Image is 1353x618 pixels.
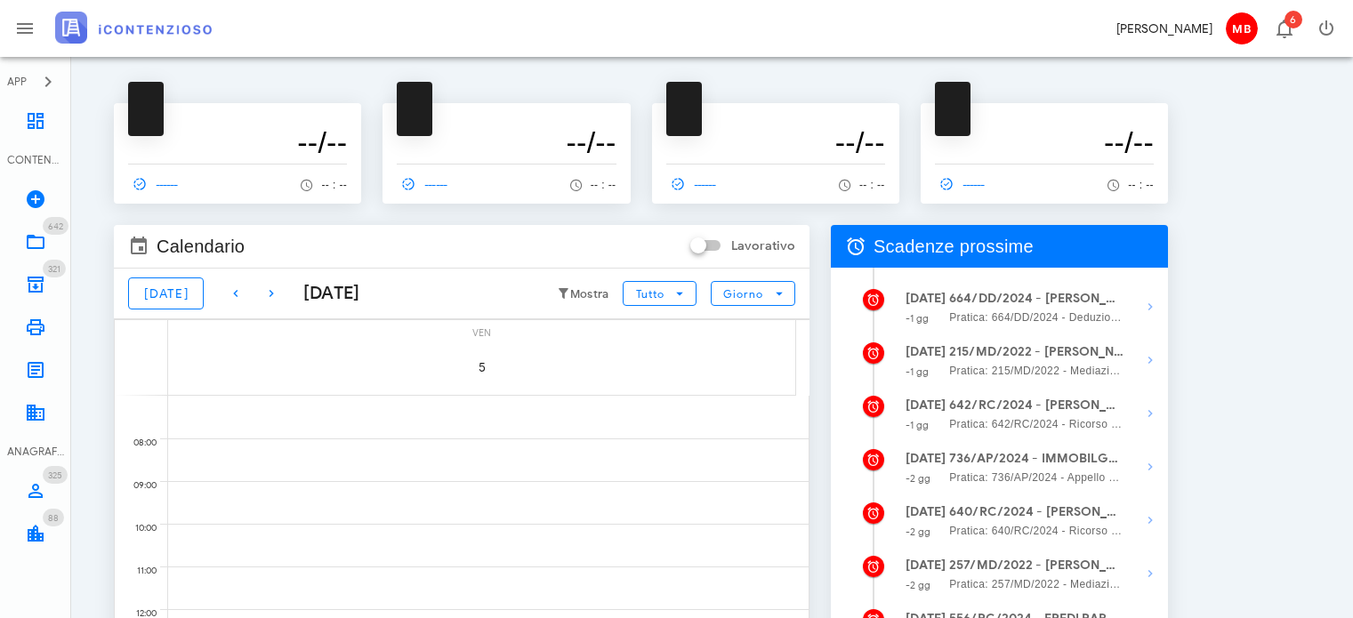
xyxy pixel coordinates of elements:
p: -------------- [128,110,347,124]
span: Tutto [635,287,664,301]
div: [PERSON_NAME] [1116,20,1212,38]
span: Distintivo [43,509,64,526]
button: Mostra dettagli [1132,502,1168,538]
span: Pratica: 736/AP/2024 - Appello contro Agenzia delle entrate-Riscossione (Udienza) [949,469,1124,486]
span: ------ [397,176,448,192]
h3: --/-- [666,124,885,160]
span: -- : -- [1128,179,1154,191]
span: Pratica: 664/DD/2024 - Deduzioni Difensive contro Agenzia delle entrate-Riscossione (Udienza) [949,309,1124,326]
span: Pratica: 215/MD/2022 - Mediazione / Reclamo contro Agenzia delle entrate-Riscossione (Udienza) [949,362,1124,380]
button: Mostra dettagli [1132,556,1168,591]
small: -1 gg [906,419,930,431]
span: Distintivo [43,217,68,235]
span: 321 [48,263,60,275]
div: 09:00 [115,476,160,495]
button: 5 [457,342,507,392]
span: MB [1226,12,1258,44]
a: ------ [397,172,455,197]
span: Distintivo [43,466,68,484]
span: Pratica: 640/RC/2024 - Ricorso contro Agenzia delle entrate-Riscossione (Udienza) [949,522,1124,540]
strong: [DATE] [906,558,946,573]
button: Tutto [623,281,696,306]
span: -- : -- [321,179,347,191]
span: Distintivo [1285,11,1302,28]
small: -1 gg [906,312,930,325]
small: -1 gg [906,365,930,378]
div: [DATE] [289,280,360,307]
div: ven [168,320,795,342]
span: 325 [48,470,62,481]
img: logo-text-2x.png [55,12,212,44]
span: Distintivo [43,260,66,277]
span: 5 [457,360,507,375]
span: Pratica: 642/RC/2024 - Ricorso contro Agenzia delle entrate-Riscossione (Udienza) [949,415,1124,433]
strong: [DATE] [906,504,946,519]
button: Distintivo [1262,7,1305,50]
button: Giorno [711,281,795,306]
span: Scadenze prossime [874,232,1034,261]
span: Giorno [722,287,764,301]
div: 10:00 [115,518,160,538]
small: -2 gg [906,526,931,538]
p: -------------- [666,110,885,124]
strong: 257/MD/2022 - [PERSON_NAME]si in Udienza [949,556,1124,575]
button: Mostra dettagli [1132,396,1168,431]
h3: --/-- [935,124,1154,160]
strong: 664/DD/2024 - [PERSON_NAME] - Inviare Memorie per Udienza [949,289,1124,309]
h3: --/-- [128,124,347,160]
div: ANAGRAFICA [7,444,64,460]
span: 642 [48,221,63,232]
div: 08:00 [115,433,160,453]
button: Mostra dettagli [1132,449,1168,485]
label: Lavorativo [731,237,795,255]
button: Mostra dettagli [1132,342,1168,378]
span: ------ [128,176,180,192]
a: ------ [666,172,725,197]
h3: --/-- [397,124,616,160]
button: MB [1220,7,1262,50]
button: [DATE] [128,277,204,309]
span: 88 [48,512,59,524]
span: -- : -- [859,179,885,191]
p: -------------- [397,110,616,124]
span: Pratica: 257/MD/2022 - Mediazione / Reclamo contro Agenzia delle entrate-Riscossione (Udienza) [949,575,1124,593]
span: -- : -- [591,179,616,191]
p: -------------- [935,110,1154,124]
span: ------ [666,176,718,192]
strong: [DATE] [906,451,946,466]
strong: [DATE] [906,397,946,413]
span: ------ [935,176,987,192]
a: ------ [935,172,994,197]
strong: 736/AP/2024 - IMMOBILGREEN INVEST SRL - Inviare Memorie per Udienza [949,449,1124,469]
strong: 640/RC/2024 - [PERSON_NAME] - Invio Memorie per Udienza [949,502,1124,522]
small: -2 gg [906,472,931,485]
strong: 215/MD/2022 - [PERSON_NAME]si in Udienza [949,342,1124,362]
strong: 642/RC/2024 - [PERSON_NAME]si in Udienza [949,396,1124,415]
small: -2 gg [906,579,931,591]
strong: [DATE] [906,291,946,306]
span: Calendario [157,232,245,261]
button: Mostra dettagli [1132,289,1168,325]
span: [DATE] [143,286,189,301]
strong: [DATE] [906,344,946,359]
a: ------ [128,172,187,197]
div: CONTENZIOSO [7,152,64,168]
div: 11:00 [115,561,160,581]
small: Mostra [570,287,609,301]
